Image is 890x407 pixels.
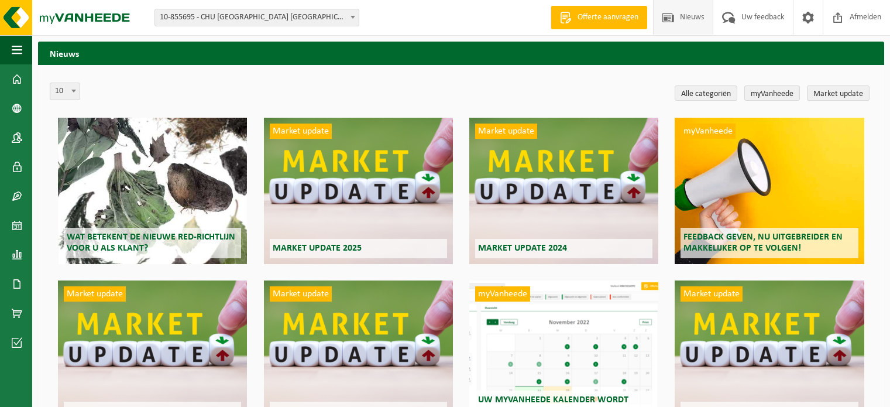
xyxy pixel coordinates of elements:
[264,118,453,264] a: Market update Market update 2025
[469,118,658,264] a: Market update Market update 2024
[478,244,567,253] span: Market update 2024
[64,286,126,302] span: Market update
[551,6,647,29] a: Offerte aanvragen
[475,286,530,302] span: myVanheede
[58,118,247,264] a: Wat betekent de nieuwe RED-richtlijn voor u als klant?
[67,232,235,253] span: Wat betekent de nieuwe RED-richtlijn voor u als klant?
[807,85,870,101] a: Market update
[575,12,641,23] span: Offerte aanvragen
[475,124,537,139] span: Market update
[273,244,362,253] span: Market update 2025
[38,42,884,64] h2: Nieuws
[675,118,864,264] a: myVanheede Feedback geven, nu uitgebreider en makkelijker op te volgen!
[683,232,843,253] span: Feedback geven, nu uitgebreider en makkelijker op te volgen!
[675,85,737,101] a: Alle categoriën
[270,124,332,139] span: Market update
[681,286,743,302] span: Market update
[50,83,80,100] span: 10
[681,124,736,139] span: myVanheede
[270,286,332,302] span: Market update
[744,85,800,101] a: myVanheede
[155,9,359,26] span: 10-855695 - CHU UCL NAMUR - SITE DE MONT-GODINNE - YVOIR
